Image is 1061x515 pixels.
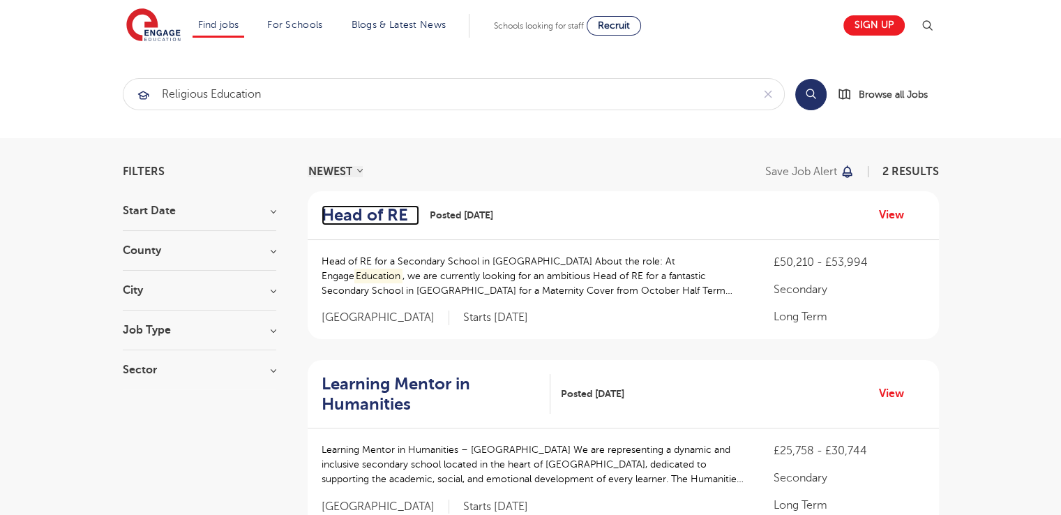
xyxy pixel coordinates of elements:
img: Engage Education [126,8,181,43]
input: Submit [123,79,752,110]
a: Find jobs [198,20,239,30]
span: Filters [123,166,165,177]
h3: Start Date [123,205,276,216]
span: Browse all Jobs [859,87,928,103]
p: Long Term [774,308,924,325]
h3: Sector [123,364,276,375]
p: Long Term [774,497,924,514]
div: Submit [123,78,785,110]
p: Save job alert [765,166,837,177]
span: Recruit [598,20,630,31]
span: Schools looking for staff [494,21,584,31]
h3: County [123,245,276,256]
span: [GEOGRAPHIC_DATA] [322,311,449,325]
a: Sign up [843,15,905,36]
a: Head of RE [322,205,419,225]
a: Recruit [587,16,641,36]
p: Secondary [774,281,924,298]
span: Posted [DATE] [430,208,493,223]
h2: Head of RE [322,205,408,225]
p: Learning Mentor in Humanities – [GEOGRAPHIC_DATA] We are representing a dynamic and inclusive sec... [322,442,746,486]
a: Browse all Jobs [838,87,939,103]
p: £50,210 - £53,994 [774,254,924,271]
span: [GEOGRAPHIC_DATA] [322,500,449,514]
span: Posted [DATE] [561,387,624,401]
p: Secondary [774,470,924,486]
a: Blogs & Latest News [352,20,446,30]
p: Head of RE for a Secondary School in [GEOGRAPHIC_DATA] About the role: At Engage , we are current... [322,254,746,298]
a: View [879,385,915,403]
h2: Learning Mentor in Humanities [322,374,539,415]
span: 2 RESULTS [882,165,939,178]
a: View [879,206,915,224]
h3: City [123,285,276,296]
a: Learning Mentor in Humanities [322,374,550,415]
button: Search [795,79,827,110]
mark: Education [354,269,403,283]
p: £25,758 - £30,744 [774,442,924,459]
p: Starts [DATE] [463,500,528,514]
button: Save job alert [765,166,855,177]
button: Clear [752,79,784,110]
h3: Job Type [123,324,276,336]
a: For Schools [267,20,322,30]
p: Starts [DATE] [463,311,528,325]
